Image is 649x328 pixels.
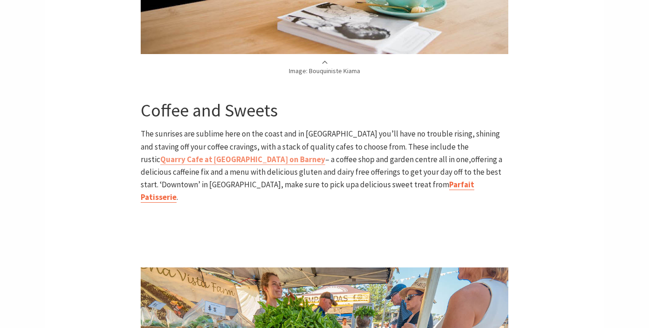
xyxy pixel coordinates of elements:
a: Quarry Cafe at [GEOGRAPHIC_DATA] on Barney [160,154,325,165]
p: Image: Bouquiniste Kiama [141,59,508,76]
span: offering a delicious caffeine fix and a menu with delicious gluten and dairy free offerings to ge... [141,154,502,190]
span: . [177,192,178,202]
span: The sunrises are sublime here on the coast and in [GEOGRAPHIC_DATA] you’ll have no trouble rising... [141,129,500,164]
h3: Coffee and Sweets [141,100,508,121]
span: ick up [335,179,355,190]
span: a delicious sweet treat from [355,179,449,190]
